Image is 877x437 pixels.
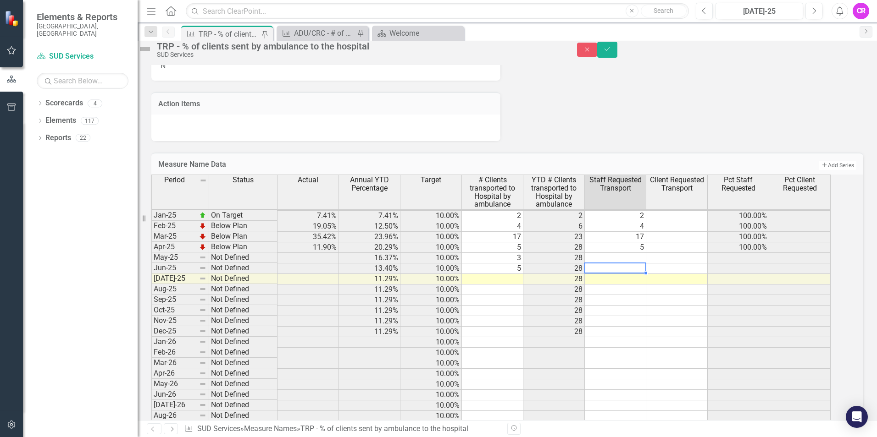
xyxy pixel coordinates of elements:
td: 28 [523,295,585,306]
td: Mar-26 [151,358,197,368]
td: Sep-25 [151,295,197,305]
td: On Target [209,210,278,221]
td: 2 [523,211,585,221]
td: Not Defined [209,337,278,347]
td: Feb-25 [151,221,197,231]
a: SUD Services [37,51,128,62]
span: Actual [298,176,318,184]
td: 10.00% [400,253,462,263]
button: CR [853,3,869,19]
td: 10.00% [400,337,462,348]
td: 4 [462,221,523,232]
td: 10.00% [400,284,462,295]
input: Search ClearPoint... [186,3,689,19]
a: Elements [45,115,76,126]
img: 8DAGhfEEPCf229AAAAAElFTkSuQmCC [199,306,206,314]
button: [DATE]-25 [716,3,803,19]
td: 11.29% [339,274,400,284]
img: TnMDeAgwAPMxUmUi88jYAAAAAElFTkSuQmCC [199,243,206,251]
img: 8DAGhfEEPCf229AAAAAElFTkSuQmCC [199,328,206,335]
a: Reports [45,133,71,143]
td: 4 [585,221,646,232]
td: 5 [585,242,646,253]
td: 2 [462,211,523,221]
div: TRP - % of clients sent by ambulance to the hospital [157,41,559,51]
td: Not Defined [209,379,278,389]
img: 8DAGhfEEPCf229AAAAAElFTkSuQmCC [200,177,207,184]
div: TRP - % of clients sent by ambulance to the hospital [199,28,259,40]
td: 100.00% [708,232,769,242]
span: Staff Requested Transport [587,176,644,192]
td: Below Plan [209,231,278,242]
td: 11.29% [339,295,400,306]
td: 28 [523,306,585,316]
img: TnMDeAgwAPMxUmUi88jYAAAAAElFTkSuQmCC [199,222,206,229]
td: 23 [523,232,585,242]
td: 100.00% [708,242,769,253]
td: Not Defined [209,263,278,273]
td: 10.00% [400,211,462,221]
td: 100.00% [708,211,769,221]
td: 10.00% [400,221,462,232]
span: Annual YTD Percentage [341,176,398,192]
td: 17 [462,232,523,242]
span: Pct Client Requested [771,176,828,192]
span: Client Requested Transport [648,176,705,192]
td: 5 [462,263,523,274]
td: 10.00% [400,295,462,306]
td: Aug-26 [151,410,197,421]
td: 10.00% [400,411,462,421]
td: 28 [523,284,585,295]
td: Apr-25 [151,242,197,252]
img: 8DAGhfEEPCf229AAAAAElFTkSuQmCC [199,412,206,419]
td: Aug-25 [151,284,197,295]
div: 4 [88,99,102,107]
td: Not Defined [209,252,278,263]
td: 10.00% [400,327,462,337]
img: 8DAGhfEEPCf229AAAAAElFTkSuQmCC [199,296,206,303]
td: Jan-26 [151,337,197,347]
img: 8DAGhfEEPCf229AAAAAElFTkSuQmCC [199,401,206,409]
td: Not Defined [209,316,278,326]
span: # Clients transported to Hospital by ambulance [464,176,521,208]
td: Jun-26 [151,389,197,400]
span: YTD # Clients transported to Hospital by ambulance [525,176,583,208]
td: Not Defined [209,368,278,379]
img: Not Defined [138,42,152,56]
button: Search [641,5,687,17]
img: 8DAGhfEEPCf229AAAAAElFTkSuQmCC [199,349,206,356]
td: Not Defined [209,305,278,316]
td: 11.90% [278,242,339,253]
img: 8DAGhfEEPCf229AAAAAElFTkSuQmCC [199,317,206,324]
div: » » [184,424,500,434]
div: Open Intercom Messenger [846,406,868,428]
td: 28 [523,327,585,337]
td: 11.29% [339,284,400,295]
td: Not Defined [209,410,278,421]
td: Not Defined [209,389,278,400]
td: Not Defined [209,400,278,410]
td: 7.41% [278,211,339,221]
td: 16.37% [339,253,400,263]
div: 22 [76,134,90,142]
td: Oct-25 [151,305,197,316]
small: [GEOGRAPHIC_DATA], [GEOGRAPHIC_DATA] [37,22,128,38]
a: Scorecards [45,98,83,109]
td: Not Defined [209,273,278,284]
h3: Action Items [158,100,494,108]
td: 17 [585,232,646,242]
td: Feb-26 [151,347,197,358]
div: SUD Services [157,51,559,58]
td: Dec-25 [151,326,197,337]
td: 6 [523,221,585,232]
td: 23.96% [339,232,400,242]
span: Target [421,176,441,184]
td: May-25 [151,252,197,263]
td: 11.29% [339,327,400,337]
span: Elements & Reports [37,11,128,22]
td: 10.00% [400,379,462,390]
img: 8DAGhfEEPCf229AAAAAElFTkSuQmCC [199,264,206,272]
span: Status [233,176,254,184]
td: 28 [523,274,585,284]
